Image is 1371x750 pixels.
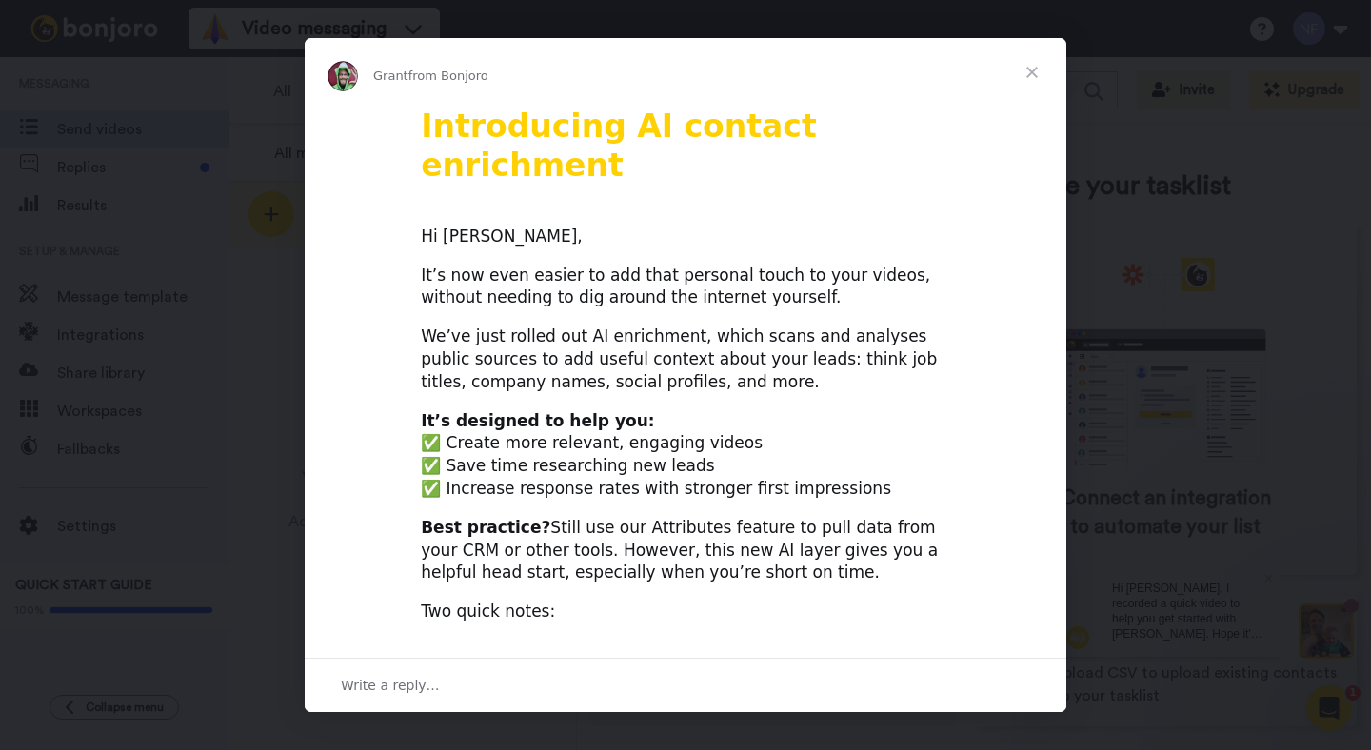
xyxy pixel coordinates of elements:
[341,673,440,698] span: Write a reply…
[998,38,1066,107] span: Close
[421,226,950,248] div: Hi [PERSON_NAME],
[408,69,488,83] span: from Bonjoro
[421,108,817,184] b: Introducing AI contact enrichment
[421,326,950,393] div: We’ve just rolled out AI enrichment, which scans and analyses public sources to add useful contex...
[421,265,950,310] div: It’s now even easier to add that personal touch to your videos, without needing to dig around the...
[61,61,84,84] img: mute-white.svg
[305,658,1066,712] div: Open conversation and reply
[421,601,950,623] div: Two quick notes:
[107,16,257,90] span: Hi [PERSON_NAME], I recorded a quick video to help you get started with [PERSON_NAME]. Hope it's ...
[328,61,358,91] img: Profile image for Grant
[421,410,950,501] div: ✅ Create more relevant, engaging videos ✅ Save time researching new leads ✅ Increase response rat...
[421,518,550,537] b: Best practice?
[2,4,53,55] img: 5087268b-a063-445d-b3f7-59d8cce3615b-1541509651.jpg
[421,411,654,430] b: It’s designed to help you:
[450,640,950,685] li: Accuracy may be lower for contacts with free email addresses (like Gmail/Yahoo).
[373,69,408,83] span: Grant
[421,517,950,584] div: Still use our Attributes feature to pull data from your CRM or other tools. However, this new AI ...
